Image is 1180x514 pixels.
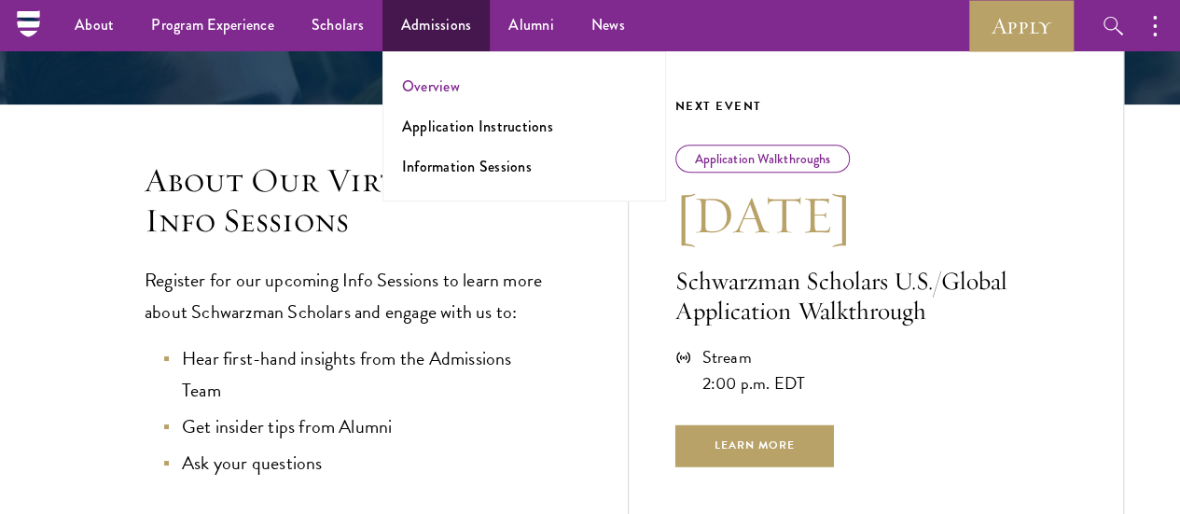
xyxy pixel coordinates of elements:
[402,156,532,177] a: Information Sessions
[675,182,1077,247] h3: [DATE]
[702,370,805,396] div: 2:00 p.m. EDT
[675,96,1077,117] div: Next Event
[402,116,553,137] a: Application Instructions
[145,264,553,327] p: Register for our upcoming Info Sessions to learn more about Schwarzman Scholars and engage with u...
[145,160,553,241] h3: About Our Virtual Info Sessions
[402,76,460,97] a: Overview
[675,424,835,466] span: Learn More
[702,344,805,370] div: Stream
[163,342,553,406] li: Hear first-hand insights from the Admissions Team
[675,266,1077,326] p: Schwarzman Scholars U.S./Global Application Walkthrough
[163,410,553,442] li: Get insider tips from Alumni
[675,145,851,173] div: Application Walkthroughs
[163,447,553,479] li: Ask your questions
